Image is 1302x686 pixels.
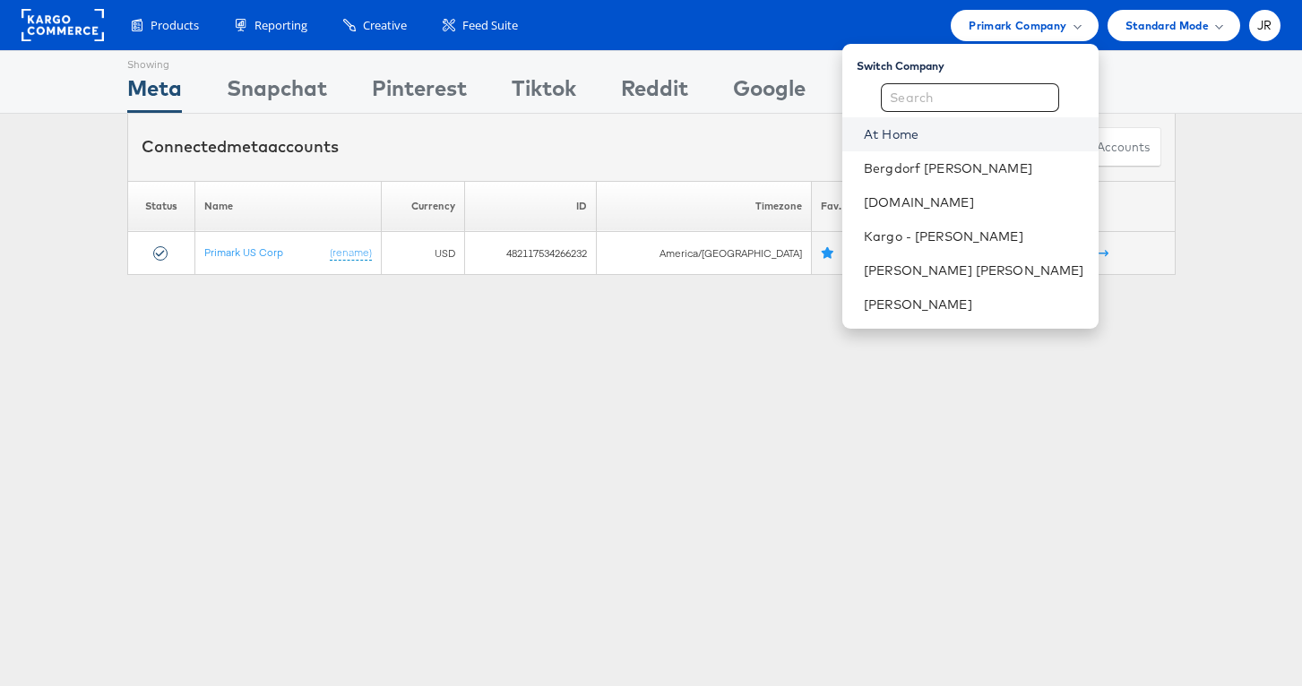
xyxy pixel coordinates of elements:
div: Reddit [621,73,688,113]
span: Reporting [254,17,307,34]
span: Standard Mode [1125,16,1209,35]
div: Switch Company [857,51,1099,73]
th: Timezone [597,181,811,232]
span: JR [1257,20,1272,31]
div: Snapchat [227,73,327,113]
a: [PERSON_NAME] [PERSON_NAME] [864,262,1084,279]
td: 482117534266232 [464,232,597,275]
input: Search [881,83,1059,112]
div: Showing [127,51,182,73]
div: Google [733,73,806,113]
a: Kargo - [PERSON_NAME] [864,227,1084,245]
a: [PERSON_NAME] [864,296,1084,313]
td: USD [381,232,464,275]
div: Connected accounts [142,135,339,159]
div: Meta [127,73,182,113]
a: [DOMAIN_NAME] [864,193,1084,211]
a: Primark US Corp [204,245,283,259]
td: America/[GEOGRAPHIC_DATA] [597,232,811,275]
th: Status [127,181,195,232]
div: Tiktok [512,73,576,113]
span: meta [227,136,268,157]
div: Pinterest [372,73,467,113]
th: Name [195,181,381,232]
span: Products [151,17,199,34]
a: At Home [864,125,1084,143]
th: Currency [381,181,464,232]
span: Feed Suite [462,17,518,34]
span: Primark Company [969,16,1066,35]
a: Bergdorf [PERSON_NAME] [864,159,1084,177]
a: (rename) [330,245,372,261]
span: Creative [363,17,407,34]
th: ID [464,181,597,232]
